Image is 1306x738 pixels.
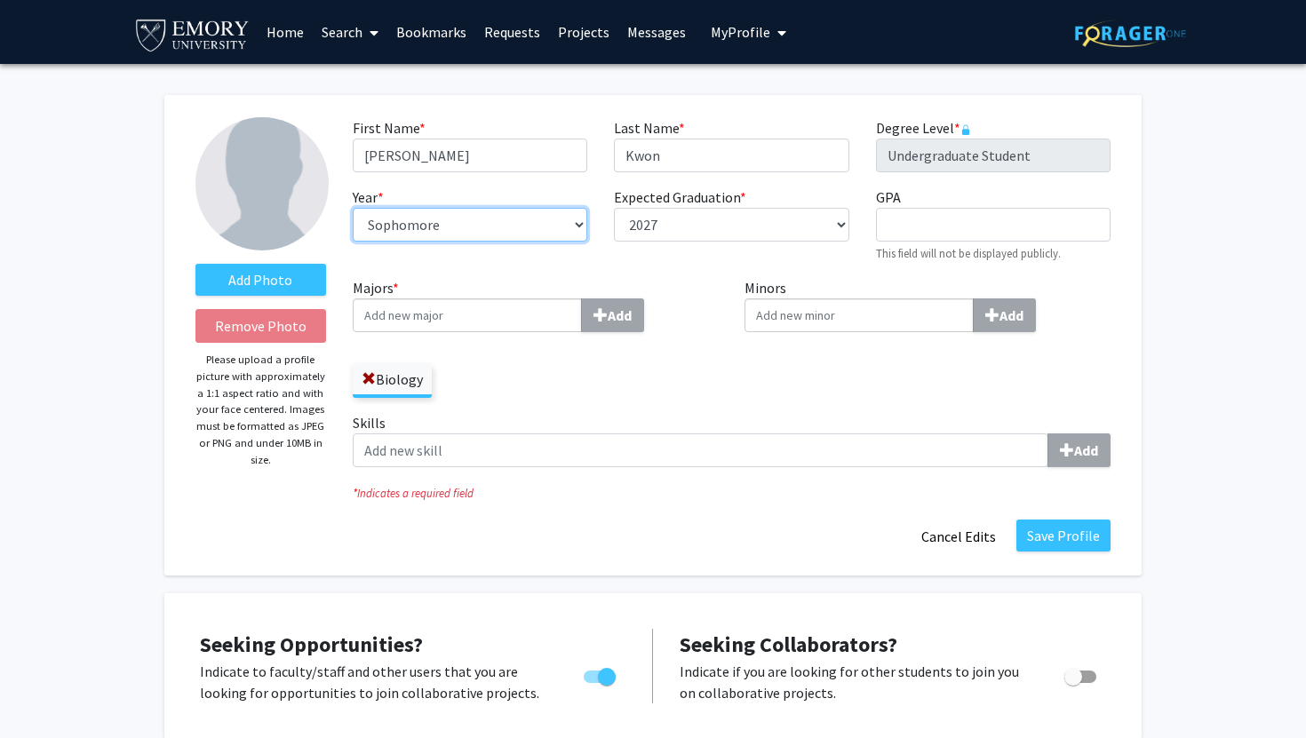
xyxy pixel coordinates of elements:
[195,264,326,296] label: AddProfile Picture
[353,117,426,139] label: First Name
[200,661,550,703] p: Indicate to faculty/staff and other users that you are looking for opportunities to join collabor...
[711,23,770,41] span: My Profile
[13,658,76,725] iframe: Chat
[581,298,644,332] button: Majors*
[1075,20,1186,47] img: ForagerOne Logo
[680,661,1031,703] p: Indicate if you are looking for other students to join you on collaborative projects.
[1016,520,1111,552] button: Save Profile
[608,306,632,324] b: Add
[549,1,618,63] a: Projects
[876,246,1061,260] small: This field will not be displayed publicly.
[680,631,897,658] span: Seeking Collaborators?
[745,277,1111,332] label: Minors
[133,14,251,54] img: Emory University Logo
[876,117,971,139] label: Degree Level
[387,1,475,63] a: Bookmarks
[1057,661,1106,687] div: Toggle
[577,661,625,687] div: Toggle
[195,352,326,468] p: Please upload a profile picture with approximately a 1:1 aspect ratio and with your face centered...
[618,1,695,63] a: Messages
[1074,441,1098,459] b: Add
[353,485,1111,502] i: Indicates a required field
[614,117,685,139] label: Last Name
[353,298,582,332] input: Majors*Add
[353,364,432,394] label: Biology
[475,1,549,63] a: Requests
[353,412,1111,467] label: Skills
[353,433,1048,467] input: SkillsAdd
[745,298,974,332] input: MinorsAdd
[313,1,387,63] a: Search
[614,186,746,208] label: Expected Graduation
[999,306,1023,324] b: Add
[200,631,423,658] span: Seeking Opportunities?
[258,1,313,63] a: Home
[910,520,1007,553] button: Cancel Edits
[195,117,329,250] img: Profile Picture
[960,124,971,135] svg: This information is provided and automatically updated by Emory University and is not editable on...
[876,186,901,208] label: GPA
[1047,433,1111,467] button: Skills
[353,277,719,332] label: Majors
[353,186,384,208] label: Year
[195,309,326,343] button: Remove Photo
[973,298,1036,332] button: Minors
